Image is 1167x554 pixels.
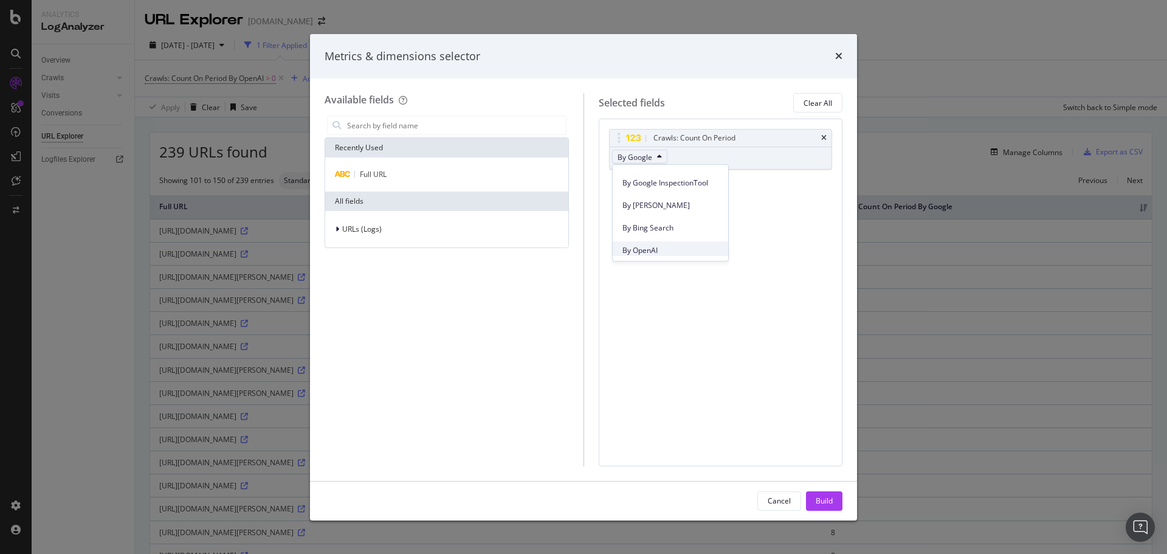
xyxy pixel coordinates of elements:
div: Selected fields [599,96,665,110]
span: By Google [618,152,652,162]
div: Clear All [804,98,832,108]
span: Full URL [360,169,387,179]
div: Crawls: Count On Period [653,132,735,144]
div: Metrics & dimensions selector [325,49,480,64]
div: Open Intercom Messenger [1126,513,1155,542]
span: By OpenAI [622,245,718,256]
span: By Google InspectionTool [622,178,718,189]
div: Cancel [768,496,791,506]
span: By Bing Search [622,223,718,234]
div: All fields [325,192,568,211]
div: Recently Used [325,138,568,158]
button: Build [806,491,842,511]
span: By Bing [622,200,718,211]
div: times [835,49,842,64]
button: By Google [612,150,667,164]
span: URLs (Logs) [342,224,382,234]
div: times [821,134,827,142]
input: Search by field name [346,116,566,134]
div: Build [816,496,833,506]
button: Clear All [793,93,842,113]
div: modal [310,34,857,521]
div: Available fields [325,93,394,106]
div: Crawls: Count On PeriodtimesBy Google [609,129,833,170]
button: Cancel [757,491,801,511]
